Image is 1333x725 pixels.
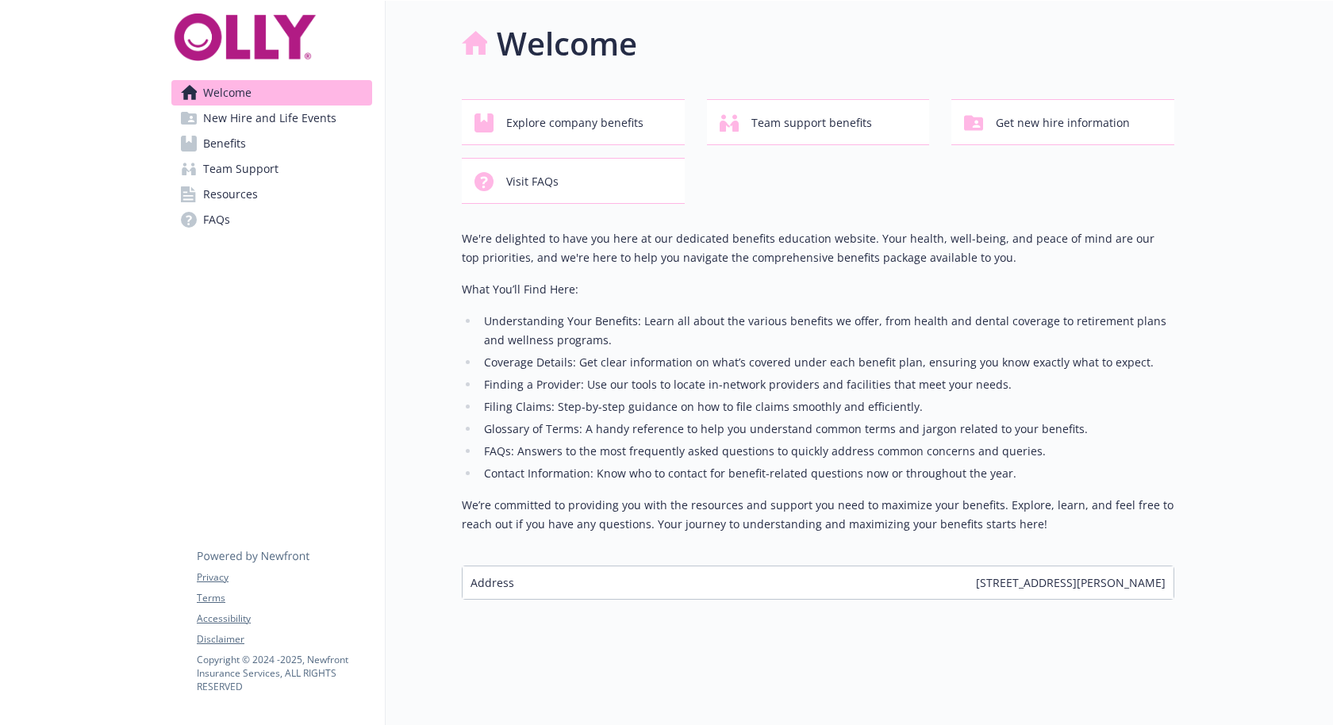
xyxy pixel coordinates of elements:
[506,108,643,138] span: Explore company benefits
[976,574,1166,591] span: [STREET_ADDRESS][PERSON_NAME]
[462,229,1174,267] p: We're delighted to have you here at our dedicated benefits education website. Your health, well-b...
[197,591,371,605] a: Terms
[479,464,1174,483] li: Contact Information: Know who to contact for benefit-related questions now or throughout the year.
[751,108,872,138] span: Team support benefits
[203,105,336,131] span: New Hire and Life Events
[197,653,371,693] p: Copyright © 2024 - 2025 , Newfront Insurance Services, ALL RIGHTS RESERVED
[707,99,930,145] button: Team support benefits
[479,442,1174,461] li: FAQs: Answers to the most frequently asked questions to quickly address common concerns and queries.
[479,397,1174,416] li: Filing Claims: Step-by-step guidance on how to file claims smoothly and efficiently.
[171,156,372,182] a: Team Support
[171,182,372,207] a: Resources
[497,20,637,67] h1: Welcome
[506,167,559,197] span: Visit FAQs
[203,207,230,232] span: FAQs
[479,375,1174,394] li: Finding a Provider: Use our tools to locate in-network providers and facilities that meet your ne...
[462,158,685,204] button: Visit FAQs
[203,156,279,182] span: Team Support
[197,570,371,585] a: Privacy
[471,574,514,591] span: Address
[203,131,246,156] span: Benefits
[479,312,1174,350] li: Understanding Your Benefits: Learn all about the various benefits we offer, from health and denta...
[171,80,372,105] a: Welcome
[171,131,372,156] a: Benefits
[197,612,371,626] a: Accessibility
[951,99,1174,145] button: Get new hire information
[171,105,372,131] a: New Hire and Life Events
[479,353,1174,372] li: Coverage Details: Get clear information on what’s covered under each benefit plan, ensuring you k...
[479,420,1174,439] li: Glossary of Terms: A handy reference to help you understand common terms and jargon related to yo...
[171,207,372,232] a: FAQs
[203,80,252,105] span: Welcome
[462,280,1174,299] p: What You’ll Find Here:
[197,632,371,646] a: Disclaimer
[462,496,1174,534] p: We’re committed to providing you with the resources and support you need to maximize your benefit...
[462,99,685,145] button: Explore company benefits
[996,108,1130,138] span: Get new hire information
[203,182,258,207] span: Resources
